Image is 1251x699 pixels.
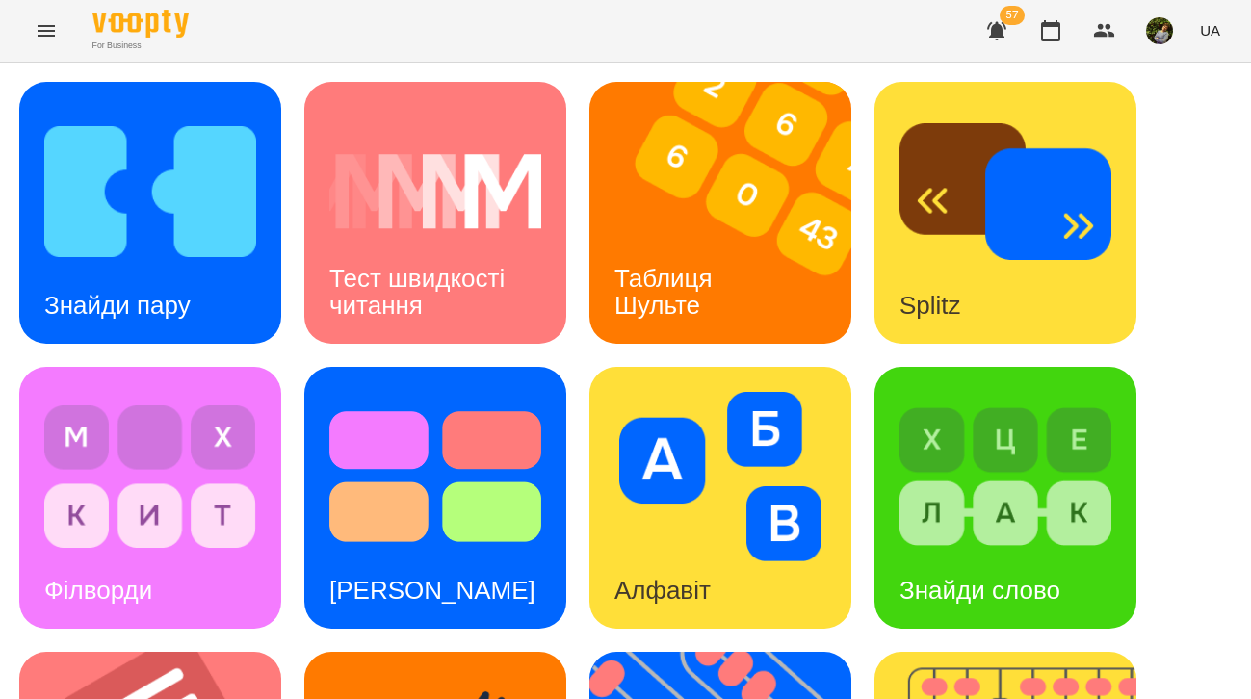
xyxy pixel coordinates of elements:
[92,10,189,38] img: Voopty Logo
[44,107,256,276] img: Знайди пару
[614,264,719,319] h3: Таблиця Шульте
[899,392,1111,561] img: Знайди слово
[19,82,281,344] a: Знайди паруЗнайди пару
[304,82,566,344] a: Тест швидкості читанняТест швидкості читання
[614,392,826,561] img: Алфавіт
[899,107,1111,276] img: Splitz
[589,367,851,629] a: АлфавітАлфавіт
[304,367,566,629] a: Тест Струпа[PERSON_NAME]
[329,107,541,276] img: Тест швидкості читання
[874,82,1136,344] a: SplitzSplitz
[874,367,1136,629] a: Знайди словоЗнайди слово
[329,392,541,561] img: Тест Струпа
[92,39,189,52] span: For Business
[23,8,69,54] button: Menu
[1200,20,1220,40] span: UA
[1146,17,1173,44] img: b75e9dd987c236d6cf194ef640b45b7d.jpg
[899,576,1060,605] h3: Знайди слово
[899,291,961,320] h3: Splitz
[329,576,535,605] h3: [PERSON_NAME]
[44,392,256,561] img: Філворди
[1192,13,1228,48] button: UA
[1000,6,1025,25] span: 57
[589,82,851,344] a: Таблиця ШультеТаблиця Шульте
[19,367,281,629] a: ФілвордиФілворди
[44,291,191,320] h3: Знайди пару
[44,576,152,605] h3: Філворди
[614,576,711,605] h3: Алфавіт
[589,82,875,344] img: Таблиця Шульте
[329,264,511,319] h3: Тест швидкості читання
